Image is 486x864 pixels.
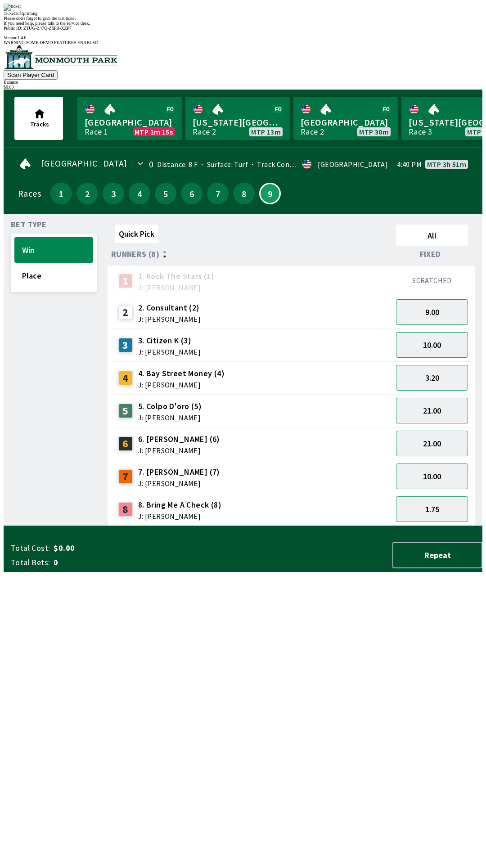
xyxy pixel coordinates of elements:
span: 5 [157,190,174,197]
span: 2 [79,190,96,197]
div: Race 3 [409,128,432,135]
span: All [400,230,464,241]
span: 1 [53,190,70,197]
span: Surface: Turf [198,160,248,169]
div: Race 1 [85,128,108,135]
button: Tracks [14,97,63,140]
div: 6 [118,436,133,451]
button: 1 [50,183,72,204]
button: Scan Player Card [4,70,58,80]
span: MTP 30m [359,128,389,135]
span: 7 [209,190,226,197]
div: $ 0.00 [4,85,482,90]
span: J: [PERSON_NAME] [138,447,220,454]
button: 4 [129,183,150,204]
span: MTP 3h 51m [427,161,466,168]
button: 21.00 [396,398,468,423]
button: 10.00 [396,463,468,489]
span: Bet Type [11,221,46,228]
span: 7. [PERSON_NAME] (7) [138,466,220,478]
span: 10.00 [423,471,441,481]
button: Repeat [392,542,482,568]
span: J: [PERSON_NAME] [138,315,201,323]
a: [GEOGRAPHIC_DATA]Race 2MTP 30m [293,97,398,140]
button: All [396,225,468,246]
span: 1. Rock The Stars (1) [138,270,214,282]
a: [GEOGRAPHIC_DATA]Race 1MTP 1m 15s [77,97,182,140]
span: 21.00 [423,405,441,416]
button: 6 [181,183,202,204]
span: 3 [105,190,122,197]
div: SCRATCHED [396,276,468,285]
span: 10.00 [423,340,441,350]
button: 9.00 [396,299,468,325]
span: 5. Colpo D'oro (5) [138,400,202,412]
span: 4:40 PM [397,161,422,168]
span: MTP 13m [251,128,281,135]
span: 21.00 [423,438,441,449]
span: [GEOGRAPHIC_DATA] [301,117,391,128]
span: 4 [131,190,148,197]
img: ticket [4,4,21,11]
span: [US_STATE][GEOGRAPHIC_DATA] [193,117,283,128]
span: Track Condition: Firm [248,160,327,169]
button: 3.20 [396,365,468,391]
span: 3.20 [425,373,439,383]
div: Races [18,190,41,197]
span: J: [PERSON_NAME] [138,513,221,520]
button: Quick Pick [115,225,158,243]
button: 1.75 [396,496,468,522]
img: venue logo [4,45,117,69]
span: J: [PERSON_NAME] [138,414,202,421]
div: Runners (8) [111,250,392,259]
span: Total Cost: [11,543,50,553]
button: 3 [103,183,124,204]
span: Win [22,245,85,255]
span: Fixed [420,251,441,258]
span: 9 [262,191,278,196]
span: J: [PERSON_NAME] [138,284,214,291]
div: Version 1.4.0 [4,35,482,40]
div: Race 2 [193,128,216,135]
div: Balance [4,80,482,85]
div: [GEOGRAPHIC_DATA] [318,161,388,168]
div: 5 [118,404,133,418]
div: Fixed [392,250,472,259]
span: [GEOGRAPHIC_DATA] [41,160,127,167]
span: 8 [235,190,252,197]
button: Place [14,263,93,288]
span: J: [PERSON_NAME] [138,381,225,388]
span: Runners (8) [111,251,159,258]
button: 9 [259,183,281,204]
span: 3. Citizen K (3) [138,335,201,346]
div: 0 [149,161,153,168]
div: 1 [118,274,133,288]
span: Distance: 8 F [157,160,198,169]
span: Place [22,270,85,281]
button: 7 [207,183,229,204]
button: 10.00 [396,332,468,358]
span: If you need help, please talk to the service desk. [4,21,90,26]
div: Public ID: [4,26,482,31]
button: 21.00 [396,431,468,456]
span: 1.75 [425,504,439,514]
a: [US_STATE][GEOGRAPHIC_DATA]Race 2MTP 13m [185,97,290,140]
span: 6 [183,190,200,197]
span: 6. [PERSON_NAME] (6) [138,433,220,445]
span: $0.00 [54,543,195,553]
span: J: [PERSON_NAME] [138,480,220,487]
div: WARNING SOME DEMO FEATURES ENABLED [4,40,482,45]
div: 3 [118,338,133,352]
span: [GEOGRAPHIC_DATA] [85,117,175,128]
span: Repeat [400,550,474,560]
span: 4. Bay Street Money (4) [138,368,225,379]
div: Ticket 1 of 1 printing [4,11,482,16]
button: 2 [76,183,98,204]
button: 5 [155,183,176,204]
button: Win [14,237,93,263]
div: Please don't forget to grab the last ticket [4,16,482,21]
span: Tracks [30,120,49,128]
div: 8 [118,502,133,517]
div: 2 [118,305,133,319]
span: 9.00 [425,307,439,317]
